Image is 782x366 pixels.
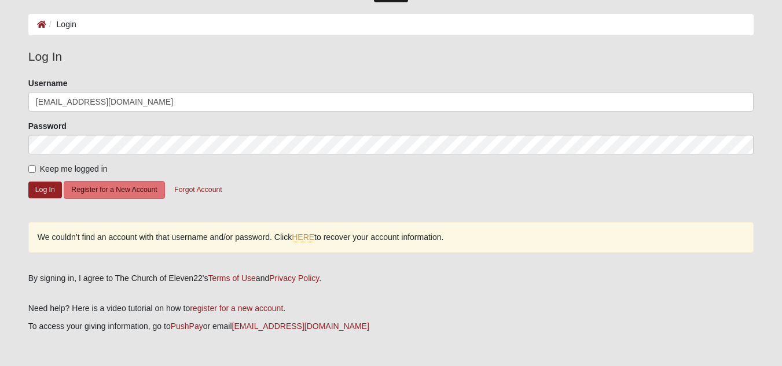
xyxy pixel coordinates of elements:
a: Privacy Policy [269,273,319,283]
li: Login [46,19,76,31]
button: Forgot Account [167,181,229,199]
a: [EMAIL_ADDRESS][DOMAIN_NAME] [232,321,369,331]
div: We couldn’t find an account with that username and/or password. Click to recover your account inf... [28,222,754,253]
div: By signing in, I agree to The Church of Eleven22's and . [28,272,754,284]
a: register for a new account [190,304,283,313]
label: Username [28,77,68,89]
span: Keep me logged in [40,164,108,173]
input: Keep me logged in [28,165,36,173]
a: Terms of Use [208,273,255,283]
button: Register for a New Account [64,181,164,199]
legend: Log In [28,47,754,66]
p: Need help? Here is a video tutorial on how to . [28,302,754,315]
button: Log In [28,182,62,198]
a: PushPay [171,321,203,331]
a: HERE [292,232,314,242]
p: To access your giving information, go to or email [28,320,754,332]
label: Password [28,120,67,132]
